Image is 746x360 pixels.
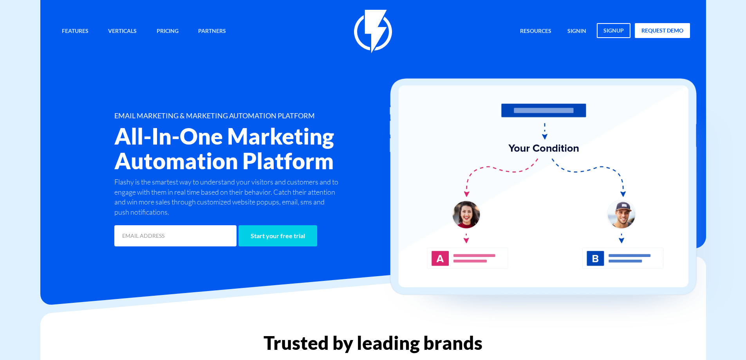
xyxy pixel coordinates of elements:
a: signup [597,23,630,38]
input: EMAIL ADDRESS [114,225,237,246]
p: Flashy is the smartest way to understand your visitors and customers and to engage with them in r... [114,177,341,217]
h2: All-In-One Marketing Automation Platform [114,124,420,173]
a: Verticals [102,23,143,40]
a: Resources [514,23,557,40]
a: signin [562,23,592,40]
input: Start your free trial [238,225,317,246]
a: Partners [192,23,232,40]
a: request demo [635,23,690,38]
h1: EMAIL MARKETING & MARKETING AUTOMATION PLATFORM [114,112,420,120]
a: Pricing [151,23,184,40]
h2: Trusted by leading brands [40,333,706,353]
a: Features [56,23,94,40]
